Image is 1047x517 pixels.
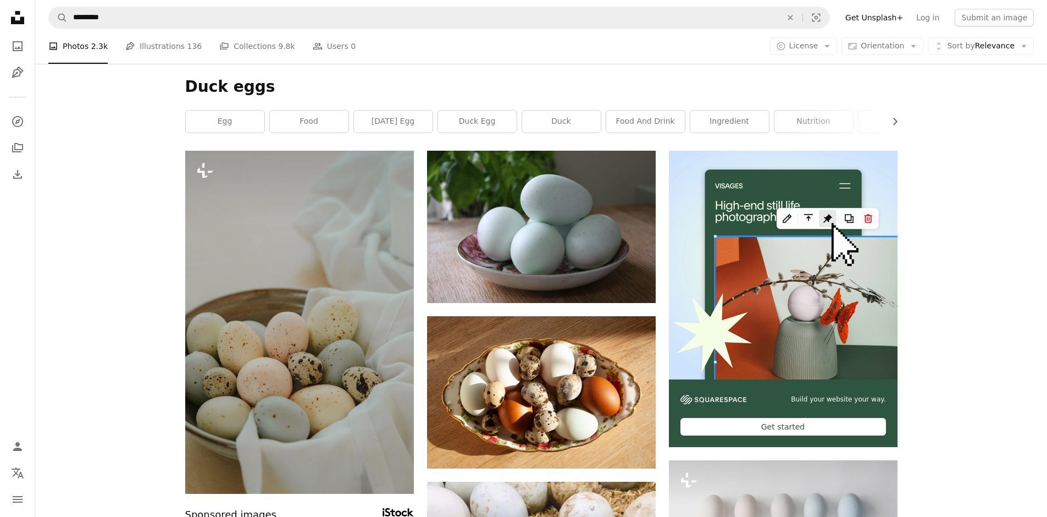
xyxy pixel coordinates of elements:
span: 136 [187,40,202,52]
button: License [770,37,838,55]
a: Illustrations [7,62,29,84]
form: Find visuals sitewide [48,7,830,29]
a: a bowl filled with eggs sitting on top of a table [185,317,414,327]
button: Clear [778,7,802,28]
a: egg [186,111,264,133]
span: Sort by [947,41,974,50]
a: Collections 9.8k [219,29,295,64]
a: Users 0 [313,29,356,64]
a: food [270,111,348,133]
button: scroll list to the right [885,111,898,133]
a: duck egg [438,111,517,133]
span: 0 [351,40,356,52]
span: Build your website your way. [791,395,885,404]
a: ingredient [690,111,769,133]
h1: Duck eggs [185,77,898,97]
button: Submit an image [955,9,1034,26]
img: A plate of eggs sitting on a table [427,151,656,303]
a: Get Unsplash+ [839,9,910,26]
a: A plate of eggs sitting on a table [427,222,656,232]
button: Language [7,462,29,484]
a: [DATE] [858,111,937,133]
a: Explore [7,111,29,133]
a: Log in / Sign up [7,436,29,458]
a: [DATE] egg [354,111,433,133]
a: Build your website your way.Get started [669,151,898,447]
img: A bowl filled with eggs on top of a wooden table [427,316,656,469]
span: Orientation [861,41,904,50]
a: duck [522,111,601,133]
a: Log in [910,9,946,26]
img: a bowl filled with eggs sitting on top of a table [185,151,414,494]
a: food and drink [606,111,685,133]
img: file-1606177908946-d1eed1cbe4f5image [680,395,746,404]
button: Orientation [841,37,923,55]
a: Illustrations 136 [125,29,202,64]
button: Search Unsplash [49,7,68,28]
button: Menu [7,488,29,510]
a: nutrition [774,111,853,133]
span: 9.8k [278,40,295,52]
span: License [789,41,818,50]
a: Download History [7,163,29,185]
button: Sort byRelevance [928,37,1034,55]
a: Photos [7,35,29,57]
div: Get started [680,418,886,436]
button: Visual search [803,7,829,28]
a: A bowl filled with eggs on top of a wooden table [427,387,656,397]
span: Relevance [947,41,1015,52]
img: file-1723602894256-972c108553a7image [669,151,898,380]
a: Collections [7,137,29,159]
